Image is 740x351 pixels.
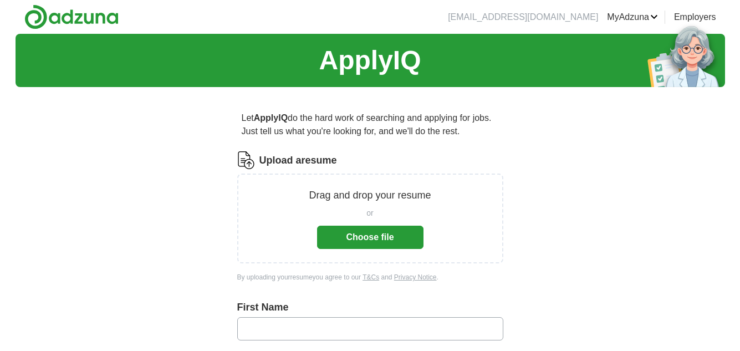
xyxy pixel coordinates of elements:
[363,273,379,281] a: T&Cs
[309,188,431,203] p: Drag and drop your resume
[237,300,503,315] label: First Name
[607,11,658,24] a: MyAdzuna
[319,40,421,80] h1: ApplyIQ
[366,207,373,219] span: or
[237,151,255,169] img: CV Icon
[24,4,119,29] img: Adzuna logo
[237,272,503,282] div: By uploading your resume you agree to our and .
[254,113,288,123] strong: ApplyIQ
[259,153,337,168] label: Upload a resume
[674,11,716,24] a: Employers
[317,226,423,249] button: Choose file
[448,11,598,24] li: [EMAIL_ADDRESS][DOMAIN_NAME]
[237,107,503,143] p: Let do the hard work of searching and applying for jobs. Just tell us what you're looking for, an...
[394,273,437,281] a: Privacy Notice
